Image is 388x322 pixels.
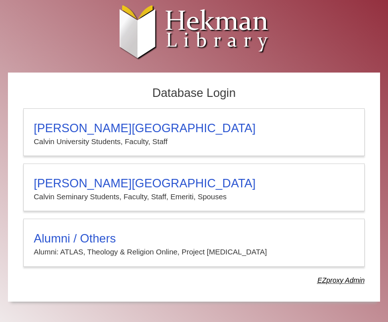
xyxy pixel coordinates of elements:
dfn: Use Alumni login [318,276,365,284]
p: Alumni: ATLAS, Theology & Religion Online, Project [MEDICAL_DATA] [34,245,354,258]
h2: Database Login [18,83,370,103]
a: [PERSON_NAME][GEOGRAPHIC_DATA]Calvin University Students, Faculty, Staff [23,108,365,156]
p: Calvin University Students, Faculty, Staff [34,135,354,148]
h3: [PERSON_NAME][GEOGRAPHIC_DATA] [34,121,354,135]
h3: Alumni / Others [34,232,354,245]
a: [PERSON_NAME][GEOGRAPHIC_DATA]Calvin Seminary Students, Faculty, Staff, Emeriti, Spouses [23,163,365,211]
p: Calvin Seminary Students, Faculty, Staff, Emeriti, Spouses [34,190,354,203]
summary: Alumni / OthersAlumni: ATLAS, Theology & Religion Online, Project [MEDICAL_DATA] [34,232,354,258]
h3: [PERSON_NAME][GEOGRAPHIC_DATA] [34,176,354,190]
